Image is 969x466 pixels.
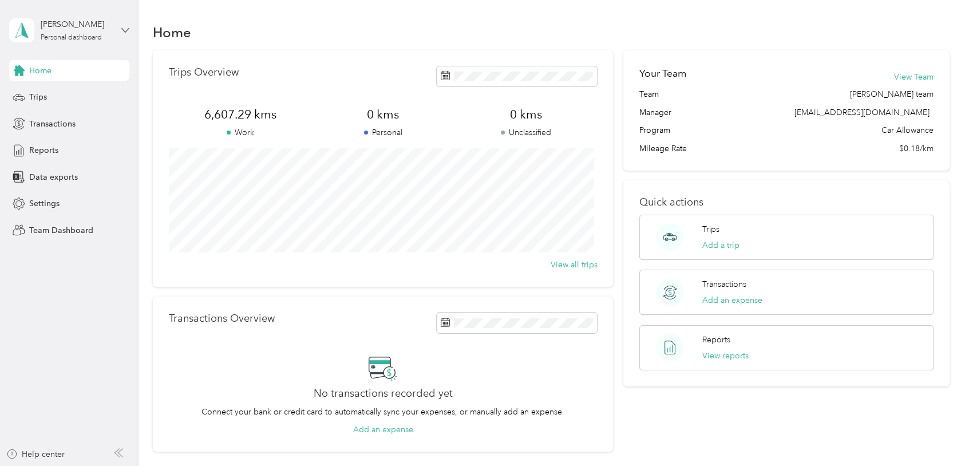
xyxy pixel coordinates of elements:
[905,402,969,466] iframe: Everlance-gr Chat Button Frame
[894,71,934,83] button: View Team
[29,198,60,210] span: Settings
[169,66,239,78] p: Trips Overview
[881,124,934,136] span: Car Allowance
[702,223,719,235] p: Trips
[29,118,76,130] span: Transactions
[169,106,311,123] span: 6,607.29 kms
[41,34,102,41] div: Personal dashboard
[201,406,564,418] p: Connect your bank or credit card to automatically sync your expenses, or manually add an expense.
[353,424,413,436] button: Add an expense
[794,108,930,117] span: [EMAIL_ADDRESS][DOMAIN_NAME]
[639,124,670,136] span: Program
[312,127,454,139] p: Personal
[702,294,762,306] button: Add an expense
[639,66,686,81] h2: Your Team
[702,278,746,290] p: Transactions
[850,88,934,100] span: [PERSON_NAME] team
[899,143,934,155] span: $0.18/km
[29,144,58,156] span: Reports
[550,259,597,271] button: View all trips
[639,196,934,208] p: Quick actions
[169,127,311,139] p: Work
[29,171,78,183] span: Data exports
[6,448,65,460] button: Help center
[29,65,52,77] span: Home
[314,388,453,400] h2: No transactions recorded yet
[639,88,659,100] span: Team
[702,350,748,362] button: View reports
[639,106,671,119] span: Manager
[312,106,454,123] span: 0 kms
[153,26,191,38] h1: Home
[169,313,275,325] p: Transactions Overview
[454,127,597,139] p: Unclassified
[29,91,47,103] span: Trips
[41,18,112,30] div: [PERSON_NAME]
[454,106,597,123] span: 0 kms
[702,239,739,251] button: Add a trip
[29,224,93,236] span: Team Dashboard
[639,143,687,155] span: Mileage Rate
[702,334,730,346] p: Reports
